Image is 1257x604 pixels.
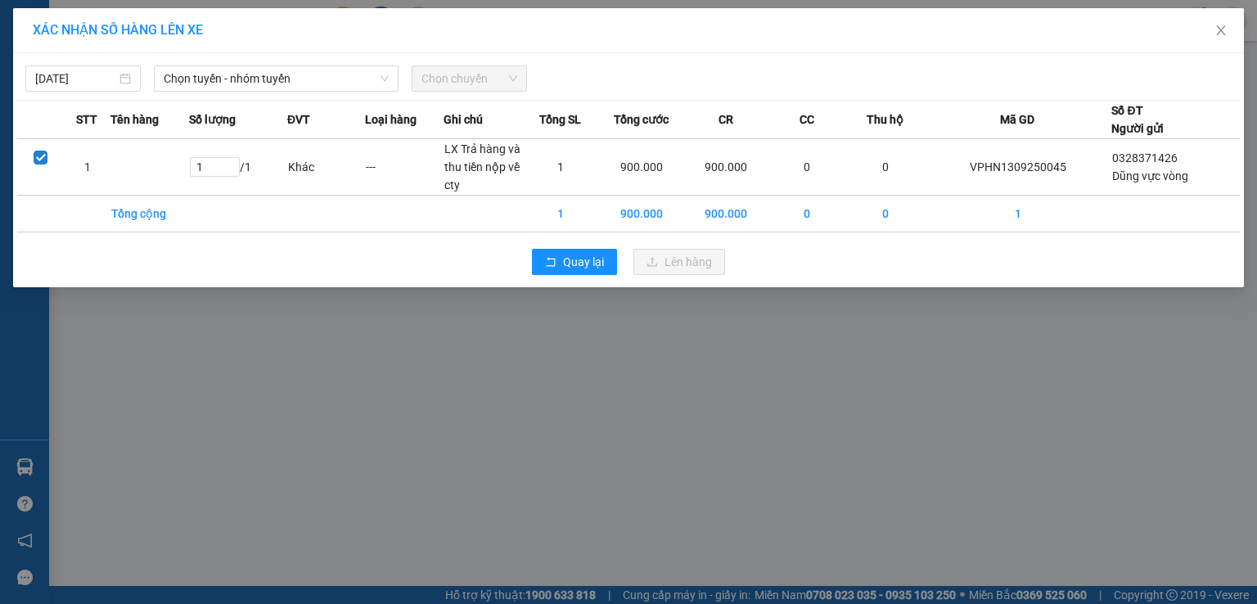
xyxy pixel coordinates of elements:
[421,66,517,91] span: Chọn chuyến
[633,249,725,275] button: uploadLên hàng
[110,196,188,232] td: Tổng cộng
[1112,169,1188,183] span: Dũng vực vòng
[380,74,390,83] span: down
[1000,110,1034,128] span: Mã GD
[684,196,768,232] td: 900.000
[563,253,604,271] span: Quay lại
[846,139,924,196] td: 0
[444,139,521,196] td: LX Trả hàng và thu tiền nộp về cty
[614,110,669,128] span: Tổng cước
[189,139,287,196] td: / 1
[287,139,365,196] td: Khác
[684,139,768,196] td: 900.000
[444,110,483,128] span: Ghi chú
[33,22,203,38] span: XÁC NHẬN SỐ HÀNG LÊN XE
[287,110,310,128] span: ĐVT
[1111,101,1164,137] div: Số ĐT Người gửi
[532,249,617,275] button: rollbackQuay lại
[600,196,684,232] td: 900.000
[365,110,417,128] span: Loại hàng
[189,110,236,128] span: Số lượng
[545,256,556,269] span: rollback
[800,110,814,128] span: CC
[768,139,846,196] td: 0
[539,110,581,128] span: Tổng SL
[64,139,110,196] td: 1
[521,139,599,196] td: 1
[867,110,903,128] span: Thu hộ
[521,196,599,232] td: 1
[600,139,684,196] td: 900.000
[110,110,159,128] span: Tên hàng
[1214,24,1228,37] span: close
[924,139,1111,196] td: VPHN1309250045
[35,70,116,88] input: 13/09/2025
[1112,151,1178,165] span: 0328371426
[1198,8,1244,54] button: Close
[924,196,1111,232] td: 1
[768,196,846,232] td: 0
[719,110,733,128] span: CR
[846,196,924,232] td: 0
[76,110,97,128] span: STT
[164,66,389,91] span: Chọn tuyến - nhóm tuyến
[365,139,443,196] td: ---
